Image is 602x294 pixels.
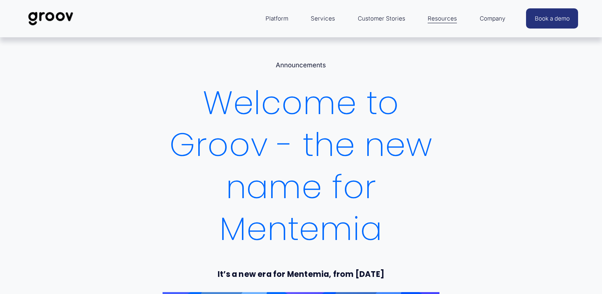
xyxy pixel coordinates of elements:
a: Announcements [276,61,326,69]
a: Services [307,10,339,28]
span: Platform [265,13,288,24]
img: Groov | Workplace Science Platform | Unlock Performance | Drive Results [24,6,77,31]
span: Company [480,13,506,24]
h1: Welcome to Groov - the new name for Mentemia [163,82,439,250]
a: folder dropdown [262,10,292,28]
a: folder dropdown [424,10,461,28]
a: Customer Stories [354,10,409,28]
strong: It’s a new era for Mentemia, from [DATE] [218,269,384,280]
a: Book a demo [526,8,578,29]
span: Resources [428,13,457,24]
a: folder dropdown [476,10,509,28]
